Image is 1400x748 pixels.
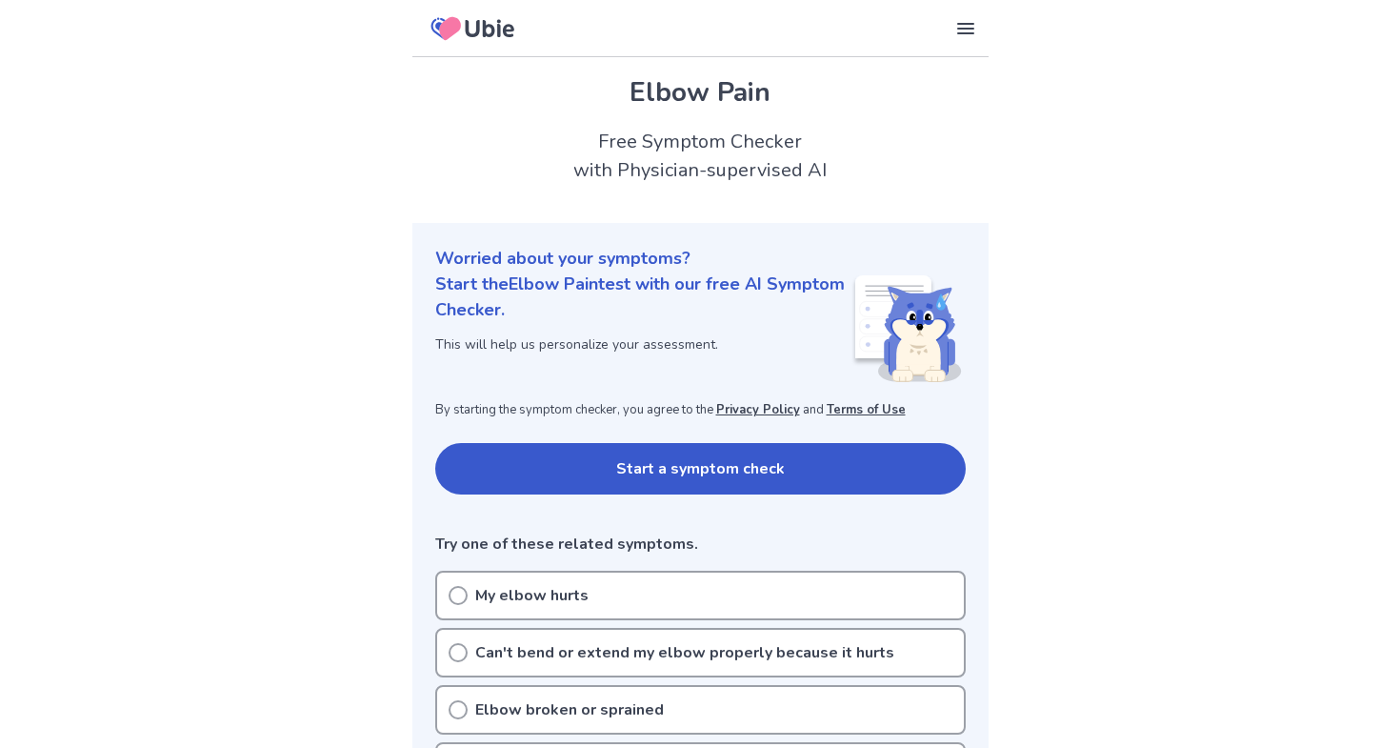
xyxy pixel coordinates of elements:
[435,443,966,495] button: Start a symptom check
[435,272,851,323] p: Start the Elbow Pain test with our free AI Symptom Checker.
[827,401,906,418] a: Terms of Use
[716,401,800,418] a: Privacy Policy
[475,584,589,607] p: My elbow hurts
[435,246,966,272] p: Worried about your symptoms?
[412,128,989,185] h2: Free Symptom Checker with Physician-supervised AI
[851,275,962,382] img: Shiba
[435,334,851,354] p: This will help us personalize your assessment.
[435,401,966,420] p: By starting the symptom checker, you agree to the and
[475,698,664,721] p: Elbow broken or sprained
[435,533,966,556] p: Try one of these related symptoms.
[475,641,894,664] p: Can't bend or extend my elbow properly because it hurts
[435,72,966,112] h1: Elbow Pain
